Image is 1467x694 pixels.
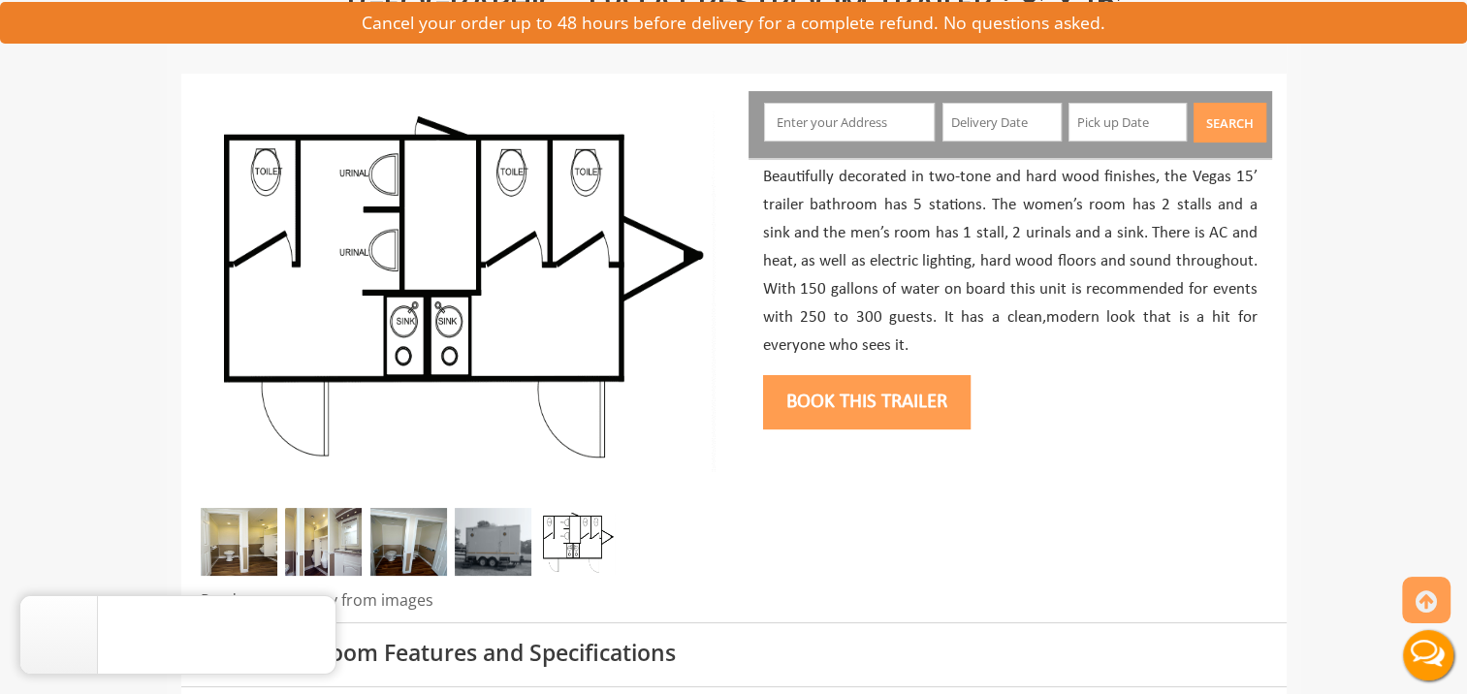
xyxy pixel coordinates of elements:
[763,375,971,429] button: Book this trailer
[1068,103,1188,142] input: Pick up Date
[196,589,719,622] div: Products may vary from images
[370,508,447,576] img: With modern design and privacy the women’s side is comfortable and clean.
[1194,103,1266,142] button: Search
[196,641,1272,665] h3: Mobile Restroom Features and Specifications
[763,164,1258,360] p: Beautifully decorated in two-tone and hard wood finishes, the Vegas 15’ trailer bathroom has 5 st...
[539,508,616,576] img: Floor Plan of 5 station restroom with sink and toilet
[1389,616,1467,694] button: Live Chat
[942,103,1062,142] input: Delivery Date
[285,508,362,576] img: Vages 5 station 02
[764,103,935,142] input: Enter your Address
[455,508,531,576] img: Full view of five station restroom trailer with two separate doors for men and women
[196,91,719,479] img: Full view of five station restroom trailer with two separate doors for men and women
[201,508,277,576] img: Vages 5 station 03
